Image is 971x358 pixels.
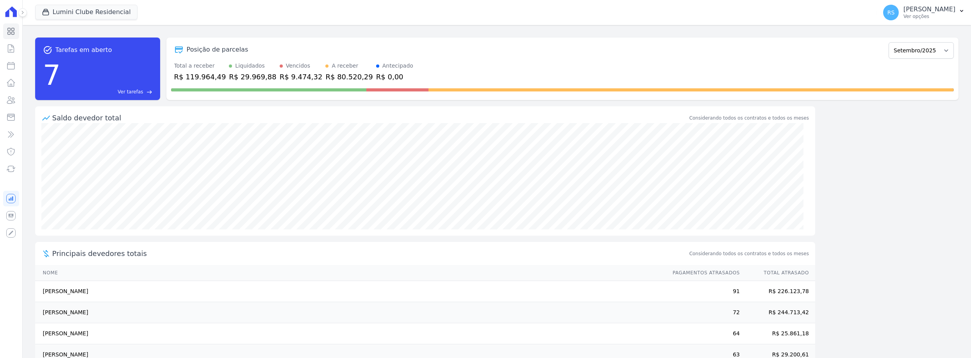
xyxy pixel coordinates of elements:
[43,55,61,95] div: 7
[35,265,665,281] th: Nome
[665,281,740,302] td: 91
[118,88,143,95] span: Ver tarefas
[740,265,815,281] th: Total Atrasado
[740,302,815,323] td: R$ 244.713,42
[665,323,740,344] td: 64
[689,250,809,257] span: Considerando todos os contratos e todos os meses
[286,62,310,70] div: Vencidos
[235,62,265,70] div: Liquidados
[52,113,688,123] div: Saldo devedor total
[35,323,665,344] td: [PERSON_NAME]
[55,45,112,55] span: Tarefas em aberto
[903,13,955,20] p: Ver opções
[376,72,413,82] div: R$ 0,00
[903,5,955,13] p: [PERSON_NAME]
[146,89,152,95] span: east
[665,265,740,281] th: Pagamentos Atrasados
[64,88,152,95] a: Ver tarefas east
[229,72,276,82] div: R$ 29.969,88
[280,72,323,82] div: R$ 9.474,32
[174,62,226,70] div: Total a receber
[35,281,665,302] td: [PERSON_NAME]
[35,5,137,20] button: Lumini Clube Residencial
[740,281,815,302] td: R$ 226.123,78
[382,62,413,70] div: Antecipado
[52,248,688,259] span: Principais devedores totais
[887,10,895,15] span: RS
[43,45,52,55] span: task_alt
[332,62,358,70] div: A receber
[689,115,809,122] div: Considerando todos os contratos e todos os meses
[35,302,665,323] td: [PERSON_NAME]
[740,323,815,344] td: R$ 25.861,18
[187,45,248,54] div: Posição de parcelas
[665,302,740,323] td: 72
[325,72,373,82] div: R$ 80.520,29
[877,2,971,23] button: RS [PERSON_NAME] Ver opções
[174,72,226,82] div: R$ 119.964,49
